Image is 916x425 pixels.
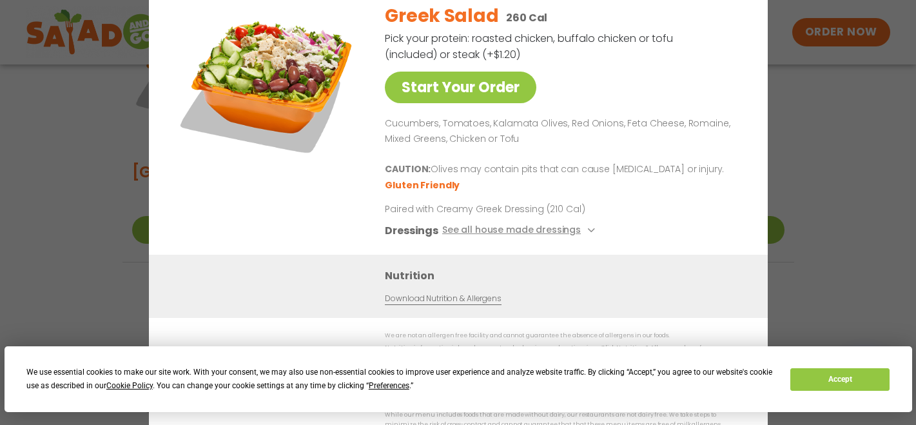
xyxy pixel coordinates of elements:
p: Olives may contain pits that can cause [MEDICAL_DATA] or injury. [385,163,737,178]
span: Preferences [369,381,409,390]
p: Nutrition information is based on our standard recipes and portion sizes. Click Nutrition & Aller... [385,343,742,363]
p: Pick your protein: roasted chicken, buffalo chicken or tofu (included) or steak (+$1.20) [385,30,675,63]
h3: Dressings [385,223,438,239]
button: Accept [790,368,890,391]
p: Cucumbers, Tomatoes, Kalamata Olives, Red Onions, Feta Cheese, Romaine, Mixed Greens, Chicken or ... [385,116,737,147]
a: Start Your Order [385,72,536,103]
h3: Nutrition [385,268,748,284]
p: 260 Cal [506,10,547,26]
h2: Greek Salad [385,3,498,30]
a: Download Nutrition & Allergens [385,293,501,306]
div: We use essential cookies to make our site work. With your consent, we may also use non-essential ... [26,366,775,393]
b: CAUTION: [385,163,431,176]
button: See all house made dressings [442,223,598,239]
p: Paired with Creamy Greek Dressing (210 Cal) [385,203,623,217]
span: Cookie Policy [106,381,153,390]
p: We are not an allergen free facility and cannot guarantee the absence of allergens in our foods. [385,331,742,341]
li: Gluten Friendly [385,179,462,193]
div: Cookie Consent Prompt [5,346,912,412]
